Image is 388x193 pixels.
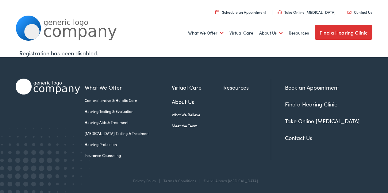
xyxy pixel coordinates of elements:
a: Hearing Protection [85,142,172,147]
a: Hearing Aids & Treatment [85,120,172,125]
a: Book an Appointment [285,84,339,91]
a: Take Online [MEDICAL_DATA] [278,9,336,15]
a: Meet the Team [172,123,224,128]
a: What We Offer [85,83,172,91]
a: Resources [289,22,309,44]
a: Privacy Policy [133,178,156,183]
a: Hearing Testing & Evaluation [85,109,172,114]
a: Virtual Care [172,83,224,91]
img: utility icon [215,10,219,14]
a: Schedule an Appointment [215,9,266,15]
a: Contact Us [347,9,372,15]
a: Terms & Conditions [163,178,196,183]
a: Comprehensive & Holistic Care [85,98,172,103]
a: Insurance Counseling [85,153,172,158]
a: Contact Us [285,134,312,142]
a: What We Offer [188,22,224,44]
img: utility icon [278,10,282,14]
div: Registration has been disabled. [19,49,369,57]
img: utility icon [347,11,352,14]
a: Find a Hearing Clinic [285,100,337,108]
img: Alpaca Audiology [16,79,80,95]
div: ©2025 Alpaca [MEDICAL_DATA] [200,179,258,183]
a: About Us [259,22,283,44]
a: Resources [223,83,271,91]
a: [MEDICAL_DATA] Testing & Treatment [85,131,172,136]
a: What We Believe [172,112,224,117]
a: About Us [172,98,224,106]
a: Virtual Care [229,22,253,44]
a: Find a Hearing Clinic [315,25,372,40]
a: Take Online [MEDICAL_DATA] [285,117,360,125]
